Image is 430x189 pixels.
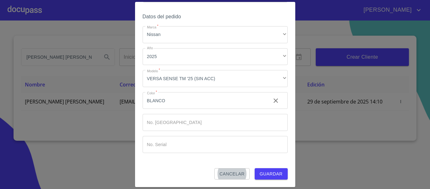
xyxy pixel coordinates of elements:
[268,93,283,108] button: clear input
[143,26,288,43] div: Nissan
[143,70,288,87] div: VERSA SENSE TM '25 (SIN ACC)
[214,168,249,180] button: Cancelar
[143,12,288,21] h6: Datos del pedido
[255,168,288,180] button: Guardar
[260,170,283,178] span: Guardar
[143,48,288,65] div: 2025
[219,170,244,178] span: Cancelar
